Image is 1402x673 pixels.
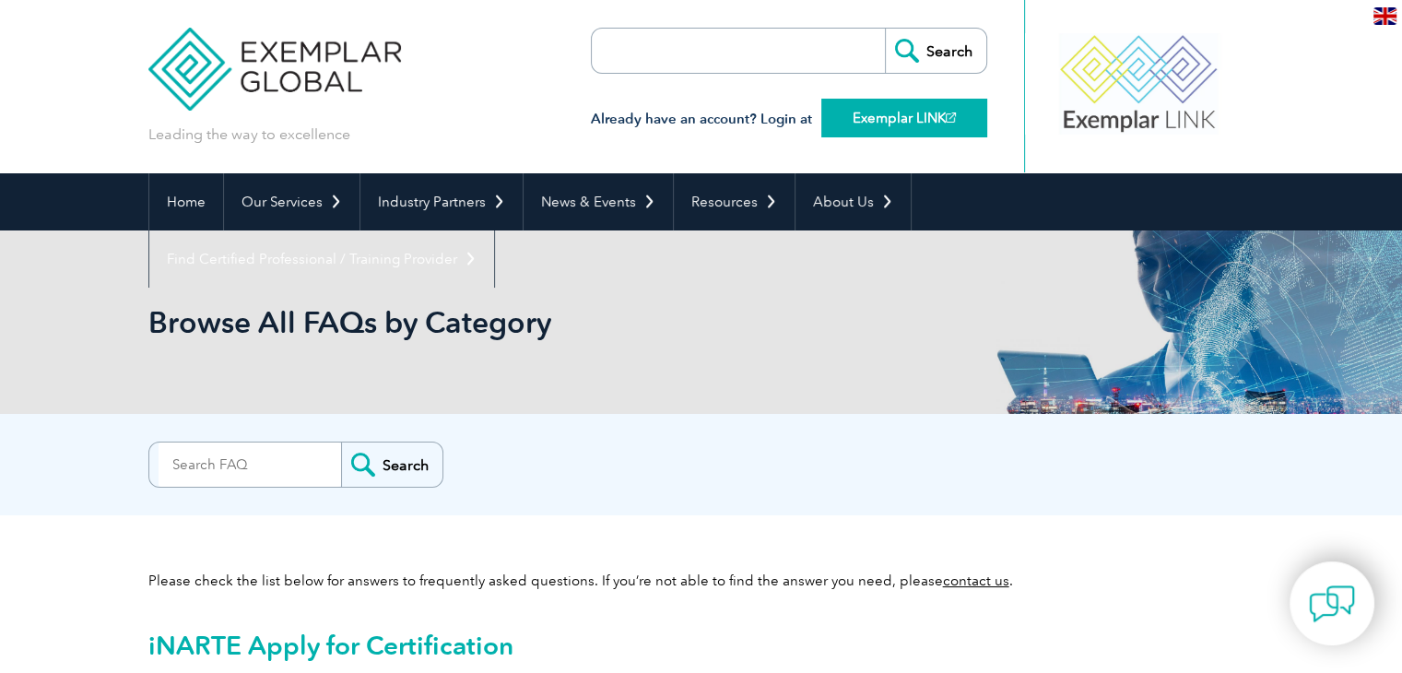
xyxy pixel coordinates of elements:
[674,173,795,230] a: Resources
[524,173,673,230] a: News & Events
[591,108,987,131] h3: Already have an account? Login at
[159,443,341,487] input: Search FAQ
[821,99,987,137] a: Exemplar LINK
[148,124,350,145] p: Leading the way to excellence
[224,173,359,230] a: Our Services
[360,173,523,230] a: Industry Partners
[1309,581,1355,627] img: contact-chat.png
[943,573,1009,589] a: contact us
[885,29,986,73] input: Search
[341,443,442,487] input: Search
[795,173,911,230] a: About Us
[148,631,1255,660] h2: iNARTE Apply for Certification
[1373,7,1396,25] img: en
[148,304,856,340] h1: Browse All FAQs by Category
[946,112,956,123] img: open_square.png
[149,230,494,288] a: Find Certified Professional / Training Provider
[148,571,1255,591] p: Please check the list below for answers to frequently asked questions. If you’re not able to find...
[149,173,223,230] a: Home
